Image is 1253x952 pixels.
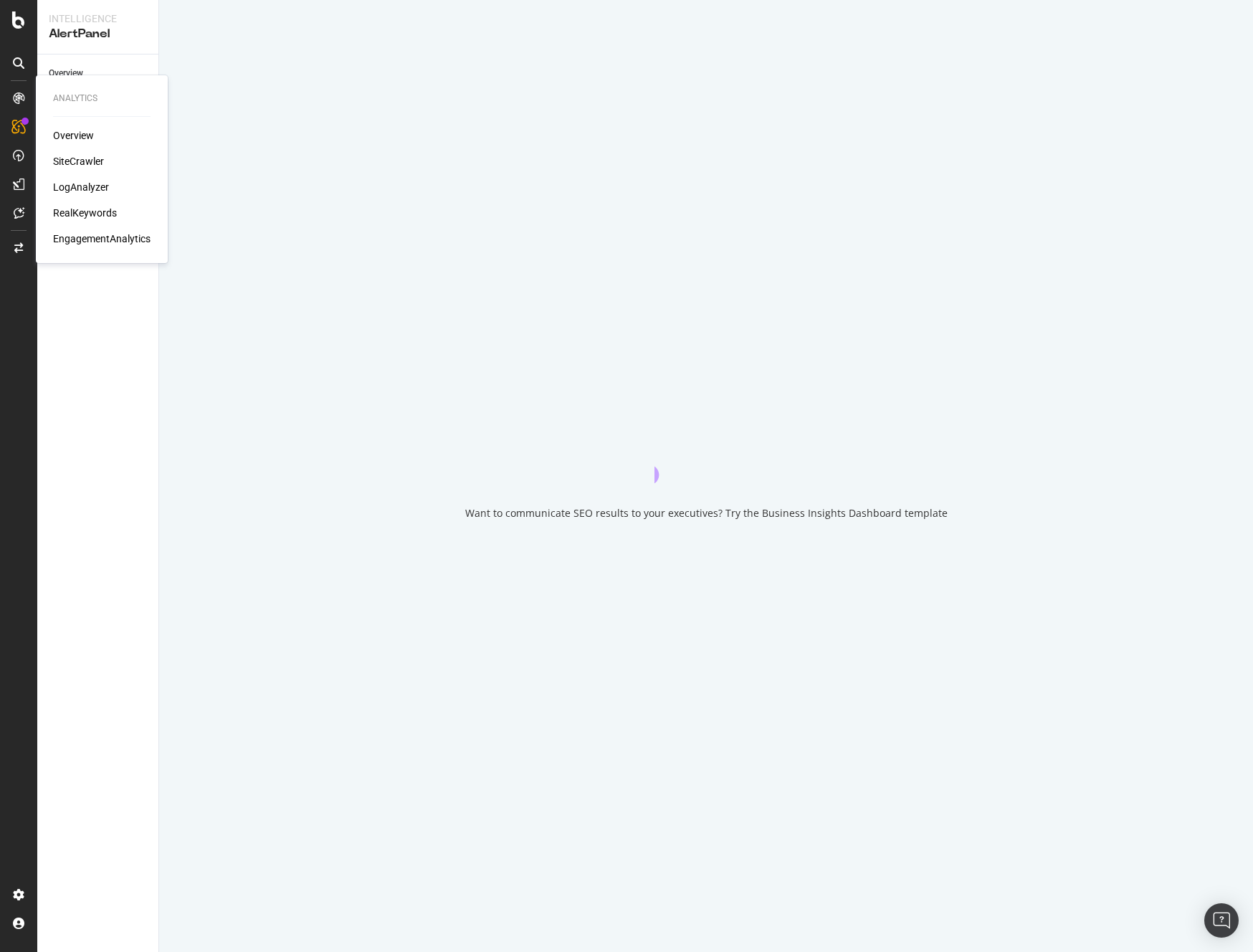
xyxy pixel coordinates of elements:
[53,206,117,220] a: RealKeywords
[49,11,147,26] div: Intelligence
[465,506,948,520] div: Want to communicate SEO results to your executives? Try the Business Insights Dashboard template
[53,180,109,194] a: LogAnalyzer
[1204,903,1239,938] div: Open Intercom Messenger
[49,66,83,81] div: Overview
[53,92,151,105] div: Analytics
[654,432,758,483] div: animation
[49,66,148,81] a: Overview
[53,128,94,143] a: Overview
[53,154,104,168] a: SiteCrawler
[53,232,151,246] a: EngagementAnalytics
[49,26,147,42] div: AlertPanel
